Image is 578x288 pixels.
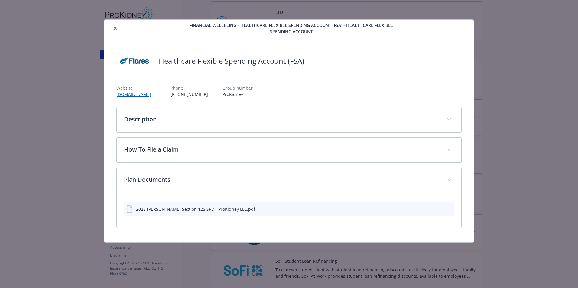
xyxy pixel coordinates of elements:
[58,19,520,243] div: details for plan Financial Wellbeing - Healthcare Flexible Spending Account (FSA) - Healthcare Fl...
[182,22,401,35] span: Financial Wellbeing - Healthcare Flexible Spending Account (FSA) - Healthcare Flexible Spending A...
[117,168,461,193] div: Plan Documents
[117,193,461,228] div: Plan Documents
[116,52,153,70] img: Flores and Associates
[117,138,461,162] div: How To File a Claim
[446,206,452,212] button: preview file
[116,85,156,91] p: Website
[112,25,119,32] button: close
[136,206,255,212] div: 2025 [PERSON_NAME] Section 125 SPD - ProKidney LLC.pdf
[170,85,208,91] p: Phone
[437,206,441,212] button: download file
[222,91,253,98] p: ProKidney
[170,91,208,98] p: [PHONE_NUMBER]
[222,85,253,91] p: Group number
[117,107,461,132] div: Description
[159,56,304,66] h2: Healthcare Flexible Spending Account (FSA)
[124,175,440,184] p: Plan Documents
[124,145,440,154] p: How To File a Claim
[124,115,440,124] p: Description
[116,91,156,97] a: [DOMAIN_NAME]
